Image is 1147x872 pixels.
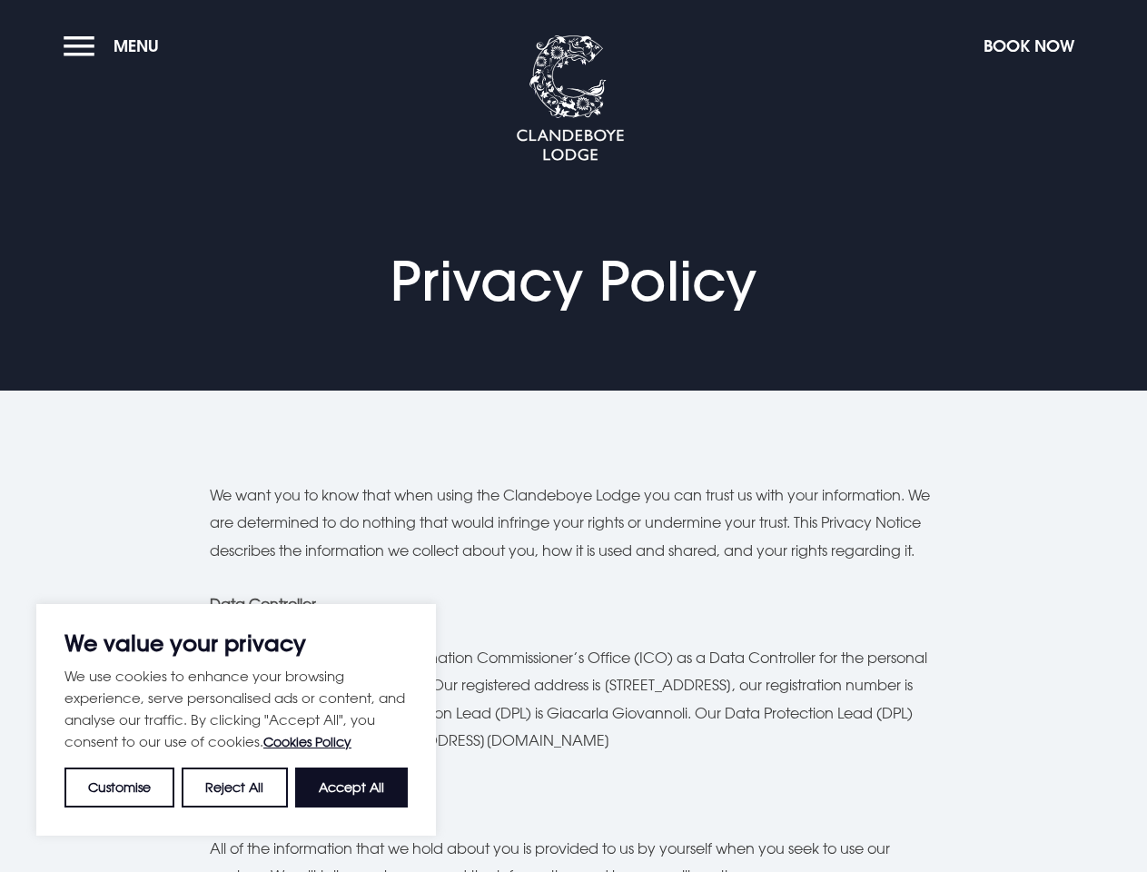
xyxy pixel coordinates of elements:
p: We use cookies to enhance your browsing experience, serve personalised ads or content, and analys... [64,665,408,753]
button: Accept All [295,768,408,808]
a: Cookies Policy [263,734,351,749]
p: We value your privacy [64,632,408,654]
p: We want you to know that when using the Clandeboye Lodge you can trust us with your information. ... [210,481,938,564]
img: Clandeboye Lodge [516,35,625,163]
button: Reject All [182,768,287,808]
button: Menu [64,26,168,65]
strong: Data Controller [210,595,316,613]
div: We value your privacy [36,604,436,836]
button: Customise [64,768,174,808]
p: We are registered with the Information Commissioner’s Office (ICO) as a Data Controller for the p... [210,644,938,755]
span: Menu [114,35,159,56]
button: Book Now [974,26,1083,65]
h1: Privacy Policy [391,248,756,313]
